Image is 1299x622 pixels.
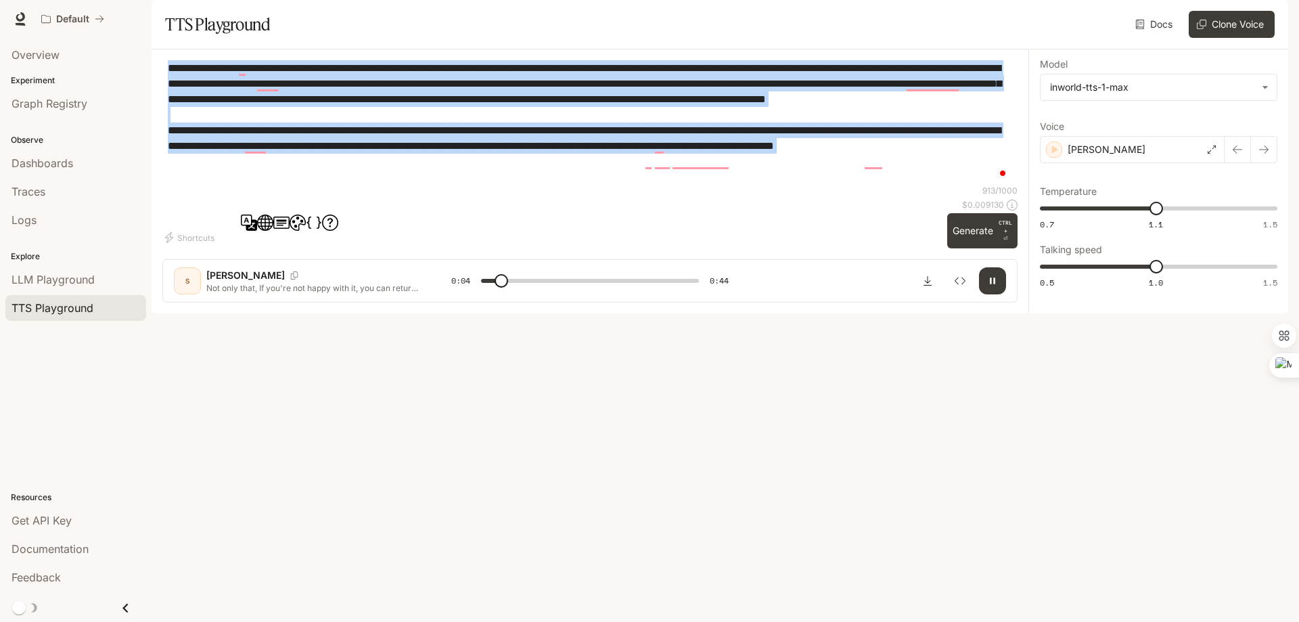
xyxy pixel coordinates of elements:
span: 0.5 [1040,277,1054,288]
p: CTRL + [999,219,1012,235]
span: 1.5 [1263,277,1277,288]
div: S [177,270,198,292]
div: inworld-tts-1-max [1050,81,1255,94]
textarea: To enrich screen reader interactions, please activate Accessibility in Grammarly extension settings [168,60,1012,185]
span: 1.1 [1149,219,1163,230]
p: ⏎ [999,219,1012,243]
button: GenerateCTRL +⏎ [947,213,1018,248]
p: [PERSON_NAME] [206,269,285,282]
p: Model [1040,60,1068,69]
div: inworld-tts-1-max [1041,74,1277,100]
p: [PERSON_NAME] [1068,143,1145,156]
span: 0:44 [710,274,729,288]
button: Inspect [947,267,974,294]
p: Default [56,14,89,25]
a: Docs [1133,11,1178,38]
button: Download audio [914,267,941,294]
span: 0:04 [451,274,470,288]
button: Clone Voice [1189,11,1275,38]
h1: TTS Playground [165,11,270,38]
p: Talking speed [1040,245,1102,254]
span: 1.0 [1149,277,1163,288]
button: Shortcuts [162,227,220,248]
button: Copy Voice ID [285,271,304,280]
span: 1.5 [1263,219,1277,230]
p: Temperature [1040,187,1097,196]
p: Not only that, If you're not happy with it, you can return it for free [DATE]! Okay, this is not ... [206,282,419,294]
span: 0.7 [1040,219,1054,230]
p: Voice [1040,122,1064,131]
button: All workspaces [35,5,110,32]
